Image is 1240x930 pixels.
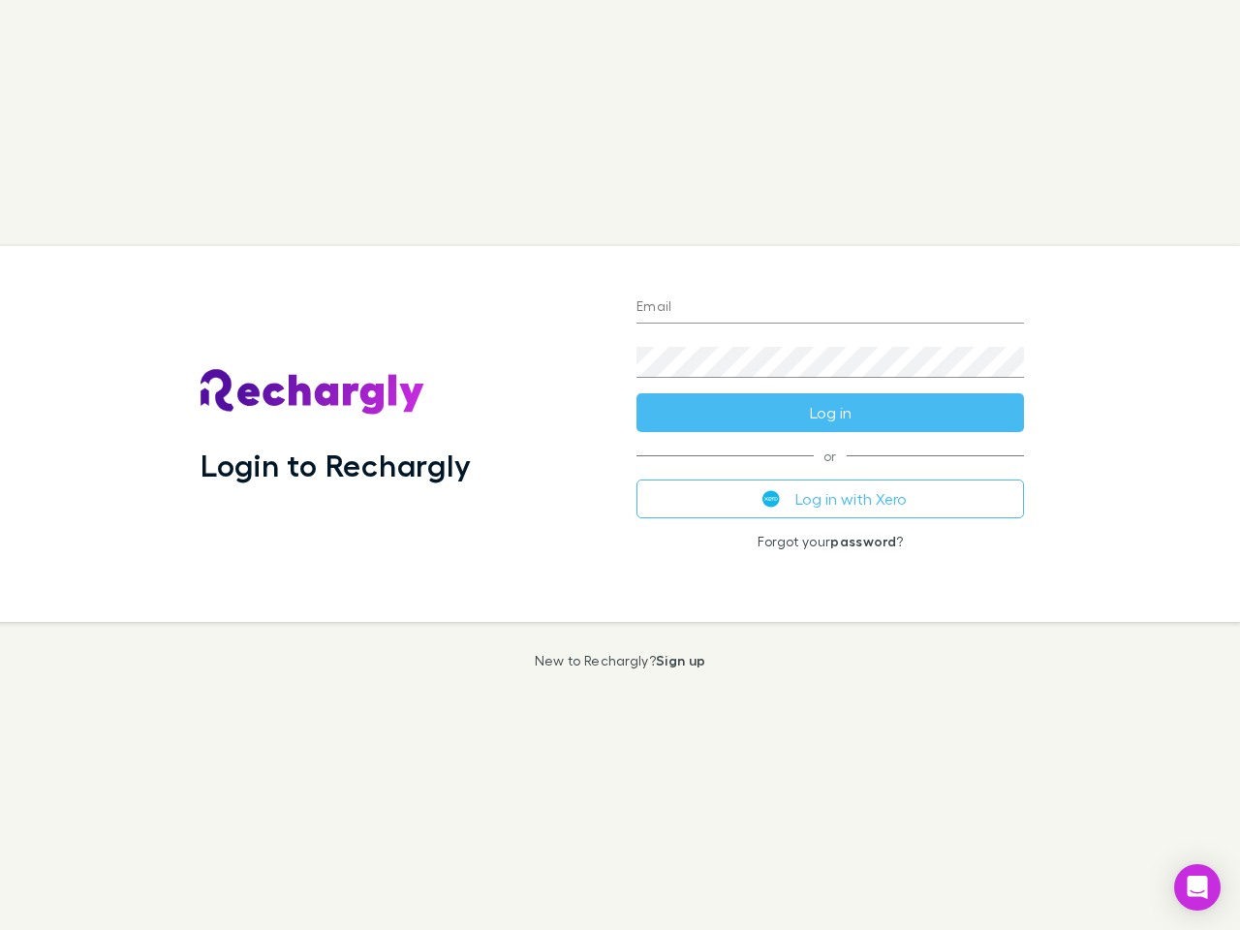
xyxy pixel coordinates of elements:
button: Log in with Xero [636,480,1024,518]
img: Rechargly's Logo [201,369,425,416]
button: Log in [636,393,1024,432]
h1: Login to Rechargly [201,447,471,483]
p: Forgot your ? [636,534,1024,549]
a: Sign up [656,652,705,668]
p: New to Rechargly? [535,653,706,668]
span: or [636,455,1024,456]
img: Xero's logo [762,490,780,508]
a: password [830,533,896,549]
div: Open Intercom Messenger [1174,864,1221,911]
